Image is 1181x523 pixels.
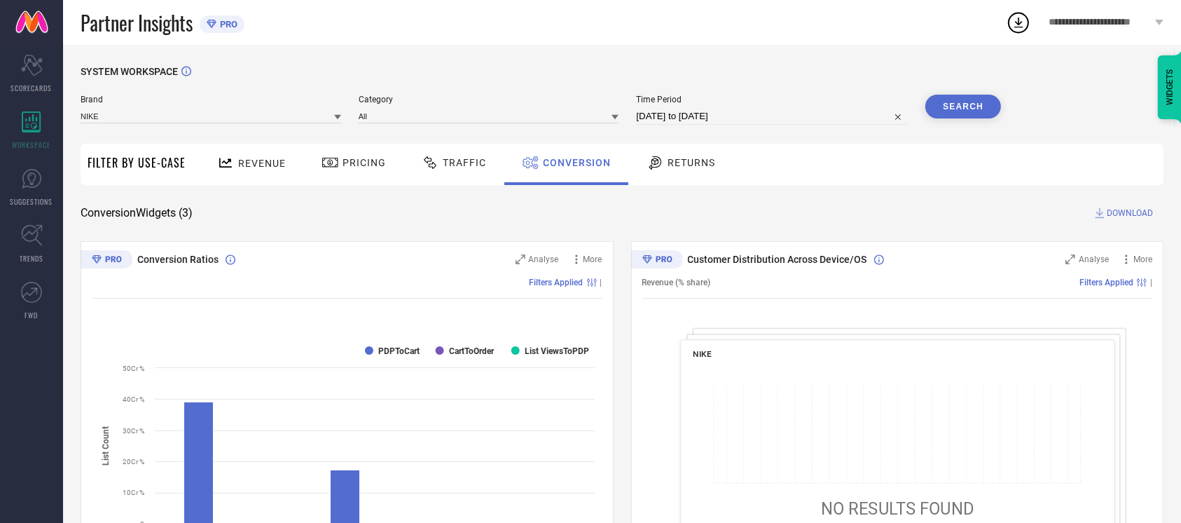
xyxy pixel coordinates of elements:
[525,346,589,356] text: List ViewsToPDP
[123,365,144,372] text: 50Cr %
[88,154,186,171] span: Filter By Use-Case
[123,458,144,466] text: 20Cr %
[378,346,420,356] text: PDPToCart
[81,206,193,220] span: Conversion Widgets ( 3 )
[1150,278,1152,287] span: |
[668,157,715,168] span: Returns
[123,395,144,403] text: 40Cr %
[238,158,286,169] span: Revenue
[1133,254,1152,264] span: More
[11,83,53,93] span: SCORECARDS
[449,346,495,356] text: CartToOrder
[529,254,559,264] span: Analyse
[693,349,711,359] span: NIKE
[1079,278,1133,287] span: Filters Applied
[1006,10,1031,35] div: Open download list
[343,157,386,168] span: Pricing
[583,254,602,264] span: More
[530,278,583,287] span: Filters Applied
[600,278,602,287] span: |
[443,157,486,168] span: Traffic
[25,310,39,320] span: FWD
[81,66,178,77] span: SYSTEM WORKSPACE
[123,489,144,496] text: 10Cr %
[101,426,111,466] tspan: List Count
[81,8,193,37] span: Partner Insights
[11,196,53,207] span: SUGGESTIONS
[543,157,611,168] span: Conversion
[925,95,1001,118] button: Search
[516,254,525,264] svg: Zoom
[631,250,683,271] div: Premium
[123,427,144,435] text: 30Cr %
[636,108,908,125] input: Select time period
[81,95,341,104] span: Brand
[642,278,711,287] span: Revenue (% share)
[20,253,43,264] span: TRENDS
[1079,254,1109,264] span: Analyse
[216,19,237,29] span: PRO
[821,498,974,518] span: NO RESULTS FOUND
[13,140,51,150] span: WORKSPACE
[1065,254,1075,264] svg: Zoom
[1107,206,1153,220] span: DOWNLOAD
[636,95,908,104] span: Time Period
[688,254,867,265] span: Customer Distribution Across Device/OS
[137,254,219,265] span: Conversion Ratios
[81,250,132,271] div: Premium
[359,95,619,104] span: Category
